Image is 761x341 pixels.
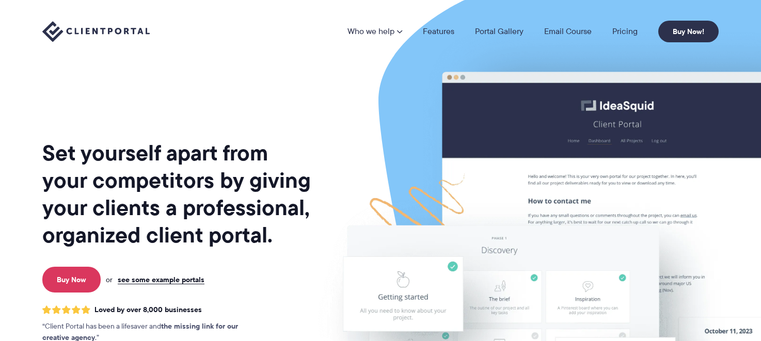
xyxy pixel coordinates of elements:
[612,27,638,36] a: Pricing
[42,139,313,249] h1: Set yourself apart from your competitors by giving your clients a professional, organized client ...
[423,27,454,36] a: Features
[544,27,592,36] a: Email Course
[106,275,113,284] span: or
[658,21,719,42] a: Buy Now!
[42,267,101,293] a: Buy Now
[118,275,204,284] a: see some example portals
[347,27,402,36] a: Who we help
[94,305,202,314] span: Loved by over 8,000 businesses
[475,27,524,36] a: Portal Gallery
